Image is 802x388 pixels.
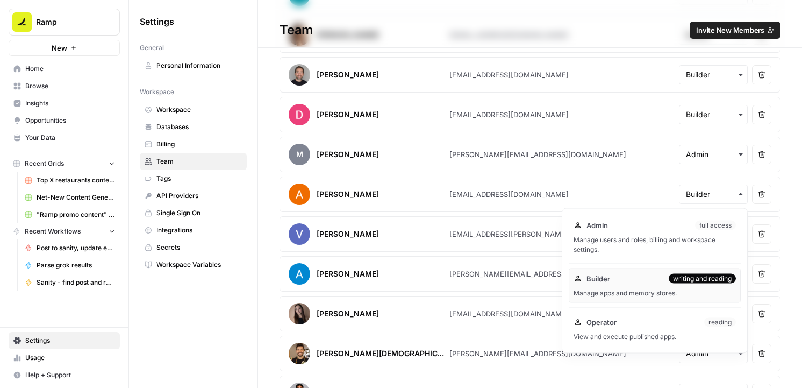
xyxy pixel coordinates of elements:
a: Workspace [140,101,247,118]
span: API Providers [156,191,242,201]
div: [PERSON_NAME] [317,149,379,160]
span: Opportunities [25,116,115,125]
div: [PERSON_NAME] [317,109,379,120]
button: Invite New Members [690,22,780,39]
a: "Ramp promo content" generator -> Publish Sanity updates [20,206,120,223]
a: Your Data [9,129,120,146]
a: Opportunities [9,112,120,129]
input: Admin [686,149,741,160]
a: Personal Information [140,57,247,74]
img: avatar [289,104,310,125]
button: Recent Workflows [9,223,120,239]
span: New [52,43,67,53]
a: API Providers [140,187,247,204]
a: Browse [9,77,120,95]
div: [PERSON_NAME] [317,308,379,319]
a: Top X restaurants content generator [20,172,120,189]
span: Your Data [25,133,115,143]
div: Manage apps and memory stores. [574,288,736,298]
a: Tags [140,170,247,187]
img: avatar [289,64,310,86]
span: Team [156,157,242,166]
div: Manage users and roles, billing and workspace settings. [574,235,736,255]
span: Sanity - find post and return ID [37,278,115,287]
div: reading [704,318,736,327]
a: Post to sanity, update existing post, add to end of post [20,239,120,257]
span: Post to sanity, update existing post, add to end of post [37,243,115,253]
img: avatar [289,184,310,205]
span: Recent Workflows [25,227,81,236]
a: Billing [140,136,247,153]
div: [PERSON_NAME] [317,189,379,200]
span: Workspace [140,87,174,97]
span: Insights [25,98,115,108]
div: [PERSON_NAME] [317,229,379,239]
div: full access [695,221,736,230]
span: Settings [25,336,115,345]
span: Admin [586,220,608,231]
input: Admin [686,348,741,359]
span: Net-New Content Generator - Grid Template [37,193,115,202]
a: Home [9,60,120,77]
span: Secrets [156,243,242,252]
div: [EMAIL_ADDRESS][DOMAIN_NAME] [449,109,569,120]
div: Team [258,22,802,39]
span: "Ramp promo content" generator -> Publish Sanity updates [37,210,115,220]
a: Insights [9,95,120,112]
a: Usage [9,349,120,366]
input: Builder [686,69,741,80]
span: Builder [586,273,610,284]
a: Parse grok results [20,257,120,274]
span: Browse [25,81,115,91]
div: [PERSON_NAME][EMAIL_ADDRESS][DOMAIN_NAME] [449,348,626,359]
div: [EMAIL_ADDRESS][DOMAIN_NAME] [449,189,569,200]
div: [PERSON_NAME][EMAIL_ADDRESS][DOMAIN_NAME] [449,149,626,160]
img: avatar [289,223,310,245]
a: Sanity - find post and return ID [20,274,120,291]
a: Secrets [140,239,247,256]
div: [EMAIL_ADDRESS][DOMAIN_NAME] [449,69,569,80]
div: [PERSON_NAME] [317,69,379,80]
a: Single Sign On [140,204,247,222]
span: Help + Support [25,370,115,380]
button: Recent Grids [9,156,120,172]
span: Recent Grids [25,159,64,168]
img: avatar [289,263,310,285]
span: General [140,43,164,53]
button: New [9,40,120,56]
span: Databases [156,122,242,132]
span: Integrations [156,225,242,235]
span: Invite New Members [696,25,764,36]
a: Databases [140,118,247,136]
a: Workspace Variables [140,256,247,273]
div: writing and reading [669,274,736,284]
span: Top X restaurants content generator [37,175,115,185]
img: avatar [289,343,310,364]
button: Help + Support [9,366,120,384]
div: [EMAIL_ADDRESS][PERSON_NAME][DOMAIN_NAME] [449,229,626,239]
div: View and execute published apps. [574,332,736,342]
img: Ramp Logo [12,12,32,32]
span: Parse grok results [37,260,115,270]
div: [PERSON_NAME][DEMOGRAPHIC_DATA] [317,348,445,359]
span: Ramp [36,17,101,27]
span: Workspace Variables [156,260,242,270]
a: Team [140,153,247,170]
input: Builder [686,189,741,200]
div: [PERSON_NAME] [317,269,379,279]
span: Operator [586,317,617,328]
div: [EMAIL_ADDRESS][DOMAIN_NAME] [449,308,569,319]
span: Settings [140,15,174,28]
span: Usage [25,353,115,363]
span: Single Sign On [156,208,242,218]
span: Workspace [156,105,242,115]
a: Settings [9,332,120,349]
button: Workspace: Ramp [9,9,120,36]
img: avatar [289,303,310,324]
a: Net-New Content Generator - Grid Template [20,189,120,206]
span: Personal Information [156,61,242,70]
a: Integrations [140,222,247,239]
span: Billing [156,139,242,149]
span: M [289,144,310,165]
span: Tags [156,174,242,184]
